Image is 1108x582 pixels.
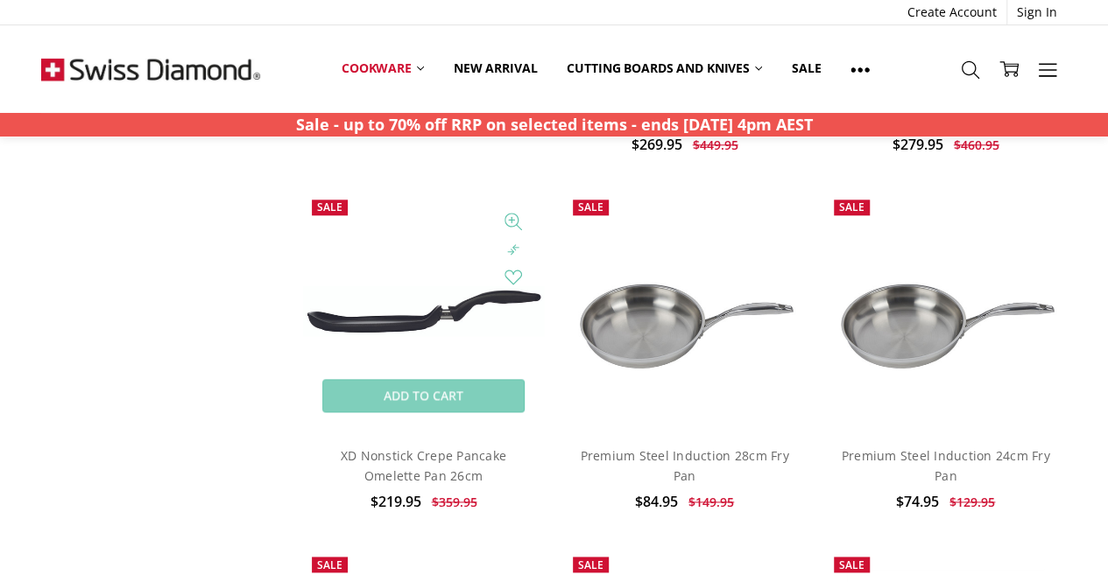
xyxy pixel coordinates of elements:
[581,447,789,483] a: Premium Steel Induction 28cm Fry Pan
[893,135,943,154] span: $279.95
[836,49,885,88] a: Show All
[341,447,506,483] a: XD Nonstick Crepe Pancake Omelette Pan 26cm
[317,200,342,214] span: Sale
[370,492,420,511] span: $219.95
[688,494,734,510] span: $149.95
[825,231,1067,392] img: Premium Steel Induction 24cm Fry Pan
[552,49,777,88] a: Cutting boards and knives
[303,286,545,337] img: XD Nonstick Crepe Pancake Omelette Pan 26cm
[825,191,1067,432] a: Premium Steel Induction 24cm Fry Pan
[949,494,995,510] span: $129.95
[303,191,545,432] a: XD Nonstick Crepe Pancake Omelette Pan 26cm
[327,49,439,88] a: Cookware
[296,114,813,135] strong: Sale - up to 70% off RRP on selected items - ends [DATE] 4pm AEST
[635,492,678,511] span: $84.95
[896,492,939,511] span: $74.95
[839,557,865,572] span: Sale
[693,137,738,153] span: $449.95
[564,191,806,432] a: Premium Steel Induction 28cm Fry Pan
[439,49,552,88] a: New arrival
[839,200,865,214] span: Sale
[564,231,806,392] img: Premium Steel Induction 28cm Fry Pan
[578,200,603,214] span: Sale
[578,557,603,572] span: Sale
[41,25,260,113] img: Free Shipping On Every Order
[317,557,342,572] span: Sale
[632,135,682,154] span: $269.95
[777,49,836,88] a: Sale
[322,379,525,412] a: Add to Cart
[431,494,476,510] span: $359.95
[954,137,999,153] span: $460.95
[842,447,1050,483] a: Premium Steel Induction 24cm Fry Pan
